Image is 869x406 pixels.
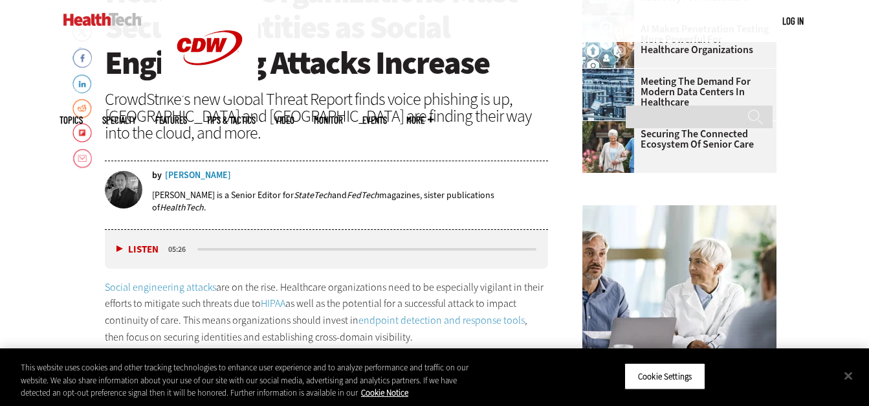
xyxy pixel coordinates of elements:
img: Home [63,13,142,26]
span: More [406,115,434,125]
button: Cookie Settings [624,363,705,390]
button: Close [834,361,863,390]
span: by [152,171,162,180]
a: CDW [161,85,258,99]
a: endpoint detection and response tools [358,313,525,327]
a: Log in [782,15,804,27]
div: User menu [782,14,804,28]
img: incident response team discusses around a table [582,205,776,351]
a: Social engineering attacks [105,280,216,294]
div: This website uses cookies and other tracking technologies to enhance user experience and to analy... [21,361,478,400]
button: Listen [116,245,159,254]
em: FedTech [347,189,379,201]
span: Specialty [102,115,136,125]
a: HIPAA [261,297,285,310]
a: More information about your privacy [361,387,408,398]
a: Features [155,115,187,125]
a: [PERSON_NAME] [165,171,231,180]
div: duration [166,243,195,255]
em: HealthTech [160,201,204,214]
a: Tips & Tactics [206,115,256,125]
a: nurse walks with senior woman through a garden [582,121,641,131]
p: [PERSON_NAME] is a Senior Editor for and magazines, sister publications of . [152,189,549,214]
div: media player [105,230,549,269]
p: are on the rise. Healthcare organizations need to be especially vigilant in their efforts to miti... [105,279,549,345]
a: MonITor [314,115,343,125]
em: StateTech [294,189,332,201]
img: Dave Nyczepir [105,171,142,209]
img: nurse walks with senior woman through a garden [582,121,634,173]
a: Video [275,115,294,125]
a: Events [362,115,387,125]
a: Securing the Connected Ecosystem of Senior Care [582,129,769,150]
span: Topics [60,115,83,125]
